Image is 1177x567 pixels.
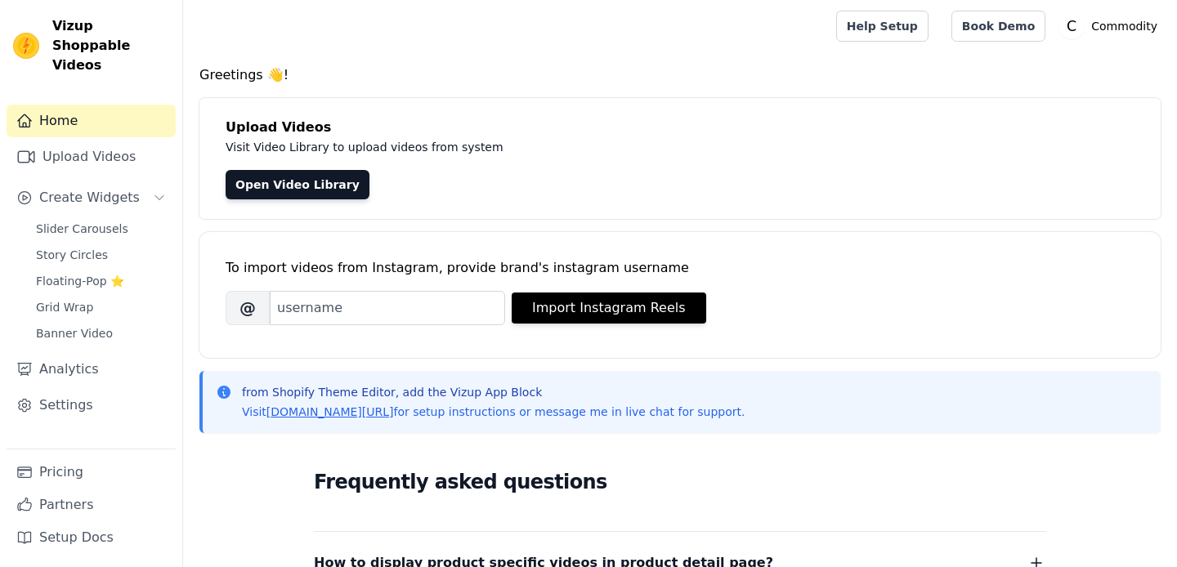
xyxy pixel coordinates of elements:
button: Import Instagram Reels [512,292,706,324]
p: Commodity [1085,11,1164,41]
h2: Frequently asked questions [314,466,1046,498]
a: Setup Docs [7,521,176,554]
input: username [270,291,505,325]
button: Create Widgets [7,181,176,214]
a: Pricing [7,456,176,489]
p: Visit Video Library to upload videos from system [226,137,958,157]
p: Visit for setup instructions or message me in live chat for support. [242,404,745,420]
a: Analytics [7,353,176,386]
div: To import videos from Instagram, provide brand's instagram username [226,258,1134,278]
a: Partners [7,489,176,521]
span: Create Widgets [39,188,140,208]
img: Vizup [13,33,39,59]
h4: Greetings 👋! [199,65,1161,85]
a: Help Setup [836,11,929,42]
a: Upload Videos [7,141,176,173]
span: Slider Carousels [36,221,128,237]
span: Grid Wrap [36,299,93,315]
span: @ [226,291,270,325]
a: Book Demo [951,11,1045,42]
a: [DOMAIN_NAME][URL] [266,405,394,418]
a: Slider Carousels [26,217,176,240]
button: C Commodity [1058,11,1164,41]
a: Settings [7,389,176,422]
a: Floating-Pop ⭐ [26,270,176,292]
a: Story Circles [26,243,176,266]
text: C [1067,18,1076,34]
h4: Upload Videos [226,118,1134,137]
a: Home [7,105,176,137]
span: Story Circles [36,247,108,263]
a: Open Video Library [226,170,369,199]
span: Floating-Pop ⭐ [36,273,124,289]
a: Banner Video [26,322,176,345]
a: Grid Wrap [26,296,176,319]
span: Vizup Shoppable Videos [52,16,169,75]
span: Banner Video [36,325,113,342]
p: from Shopify Theme Editor, add the Vizup App Block [242,384,745,400]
